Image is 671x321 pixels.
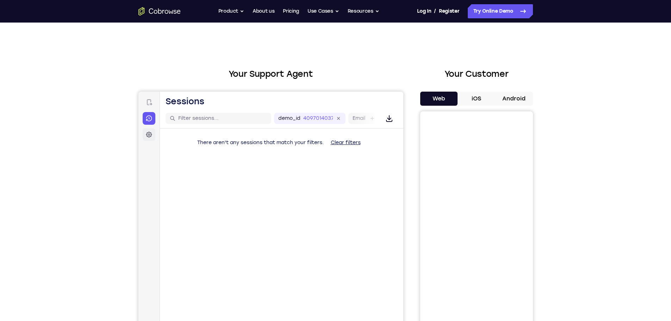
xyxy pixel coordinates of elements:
[420,92,458,106] button: Web
[420,68,533,80] h2: Your Customer
[138,68,403,80] h2: Your Support Agent
[348,4,379,18] button: Resources
[218,4,244,18] button: Product
[138,7,181,16] a: Go to the home page
[417,4,431,18] a: Log In
[439,4,459,18] a: Register
[468,4,533,18] a: Try Online Demo
[307,4,339,18] button: Use Cases
[458,92,495,106] button: iOS
[495,92,533,106] button: Android
[434,7,436,16] span: /
[253,4,274,18] a: About us
[283,4,299,18] a: Pricing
